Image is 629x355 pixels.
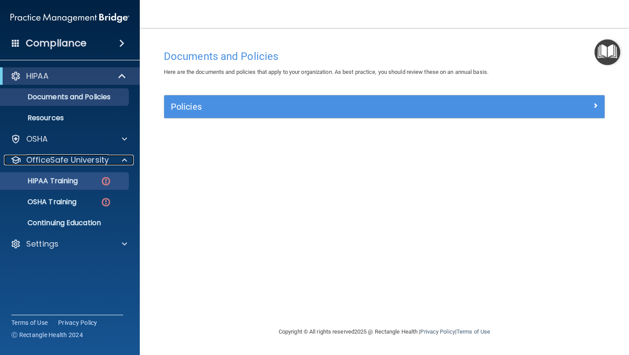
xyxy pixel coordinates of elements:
a: Policies [171,100,598,114]
img: PMB logo [10,9,129,27]
img: danger-circle.6113f641.png [100,197,111,208]
img: danger-circle.6113f641.png [100,176,111,187]
p: Settings [26,239,59,249]
h4: Documents and Policies [164,51,605,62]
a: Terms of Use [11,318,48,327]
a: Privacy Policy [420,328,455,335]
span: Here are the documents and policies that apply to your organization. As best practice, you should... [164,69,488,75]
a: OfficeSafe University [10,155,127,165]
a: Settings [10,239,127,249]
a: Terms of Use [456,328,490,335]
h5: Policies [171,102,488,111]
a: Privacy Policy [58,318,97,327]
div: Copyright © All rights reserved 2025 @ Rectangle Health | | [225,318,544,346]
p: HIPAA [26,71,48,81]
h4: Compliance [26,37,86,49]
p: Continuing Education [6,219,125,227]
p: OSHA Training [6,198,76,206]
p: OfficeSafe University [26,155,109,165]
p: Documents and Policies [6,93,125,101]
p: HIPAA Training [6,177,78,185]
span: Ⓒ Rectangle Health 2024 [11,331,83,339]
button: Open Resource Center [594,39,620,65]
a: HIPAA [10,71,127,81]
p: OSHA [26,134,48,144]
a: OSHA [10,134,127,144]
p: Resources [6,114,125,122]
